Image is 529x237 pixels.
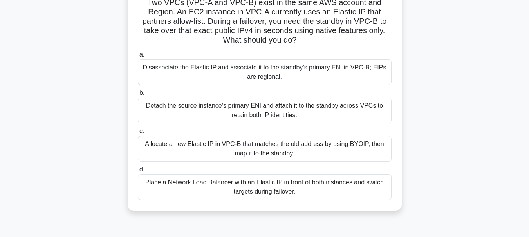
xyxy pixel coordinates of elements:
[138,136,392,162] div: Allocate a new Elastic IP in VPC-B that matches the old address by using BYOIP, then map it to th...
[138,98,392,123] div: Detach the source instance’s primary ENI and attach it to the standby across VPCs to retain both ...
[138,59,392,85] div: Disassociate the Elastic IP and associate it to the standby’s primary ENI in VPC-B; EIPs are regi...
[139,51,144,58] span: a.
[139,166,144,173] span: d.
[139,128,144,134] span: c.
[139,89,144,96] span: b.
[138,174,392,200] div: Place a Network Load Balancer with an Elastic IP in front of both instances and switch targets du...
